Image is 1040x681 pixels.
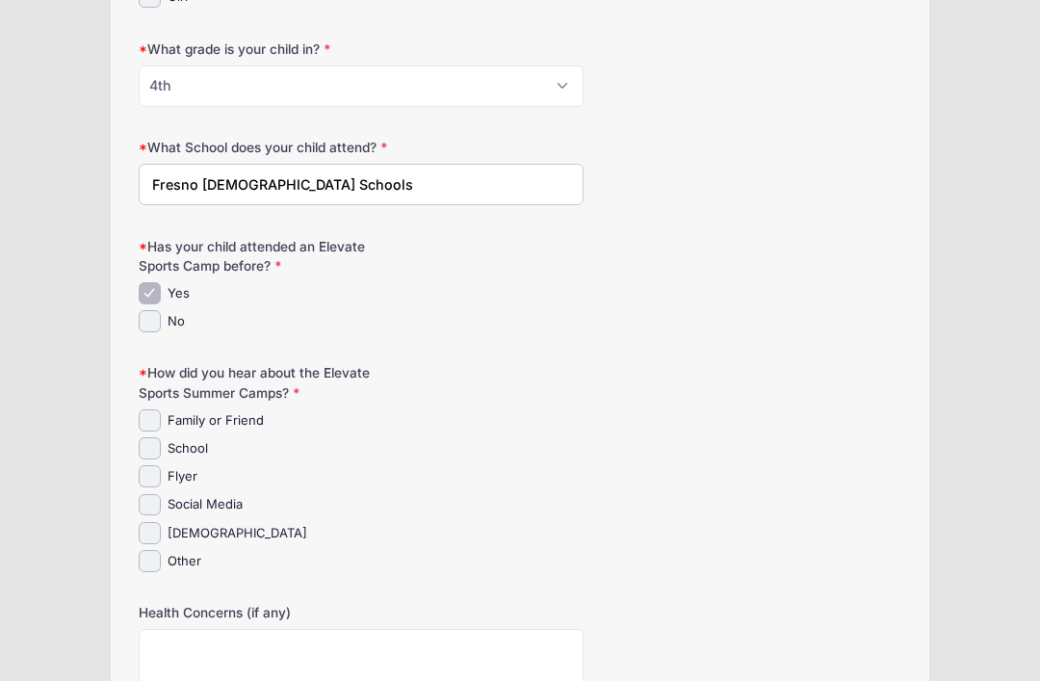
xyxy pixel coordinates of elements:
[168,467,197,486] label: Flyer
[168,552,201,571] label: Other
[139,363,393,403] label: How did you hear about the Elevate Sports Summer Camps?
[168,411,264,431] label: Family or Friend
[168,495,243,514] label: Social Media
[139,603,393,622] label: Health Concerns (if any)
[168,284,190,303] label: Yes
[168,439,208,458] label: School
[139,39,393,59] label: What grade is your child in?
[139,138,393,157] label: What School does your child attend?
[139,237,393,276] label: Has your child attended an Elevate Sports Camp before?
[168,524,307,543] label: [DEMOGRAPHIC_DATA]
[168,312,185,331] label: No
